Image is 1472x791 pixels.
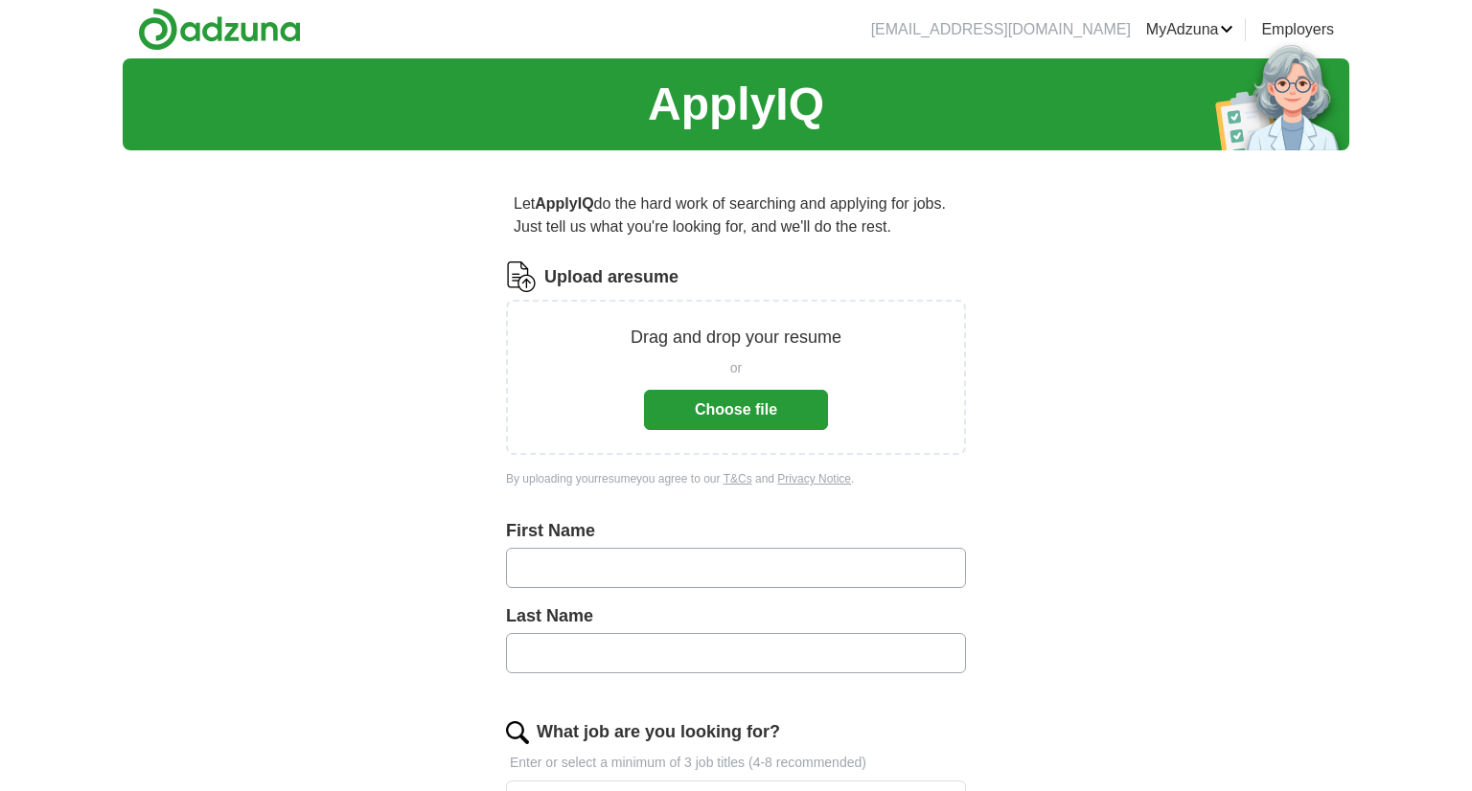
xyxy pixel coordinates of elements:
img: CV Icon [506,261,537,292]
label: Last Name [506,603,966,629]
strong: ApplyIQ [535,195,593,212]
img: Adzuna logo [138,8,301,51]
p: Enter or select a minimum of 3 job titles (4-8 recommended) [506,753,966,773]
a: Privacy Notice [777,472,851,486]
a: Employers [1261,18,1334,41]
p: Drag and drop your resume [631,325,841,350]
label: First Name [506,518,966,544]
label: What job are you looking for? [537,719,780,745]
button: Choose file [644,390,828,430]
label: Upload a resume [544,264,678,290]
a: T&Cs [724,472,752,486]
span: or [730,358,742,378]
li: [EMAIL_ADDRESS][DOMAIN_NAME] [871,18,1131,41]
div: By uploading your resume you agree to our and . [506,470,966,487]
p: Let do the hard work of searching and applying for jobs. Just tell us what you're looking for, an... [506,185,966,246]
h1: ApplyIQ [648,70,824,139]
img: search.png [506,721,529,744]
a: MyAdzuna [1146,18,1234,41]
